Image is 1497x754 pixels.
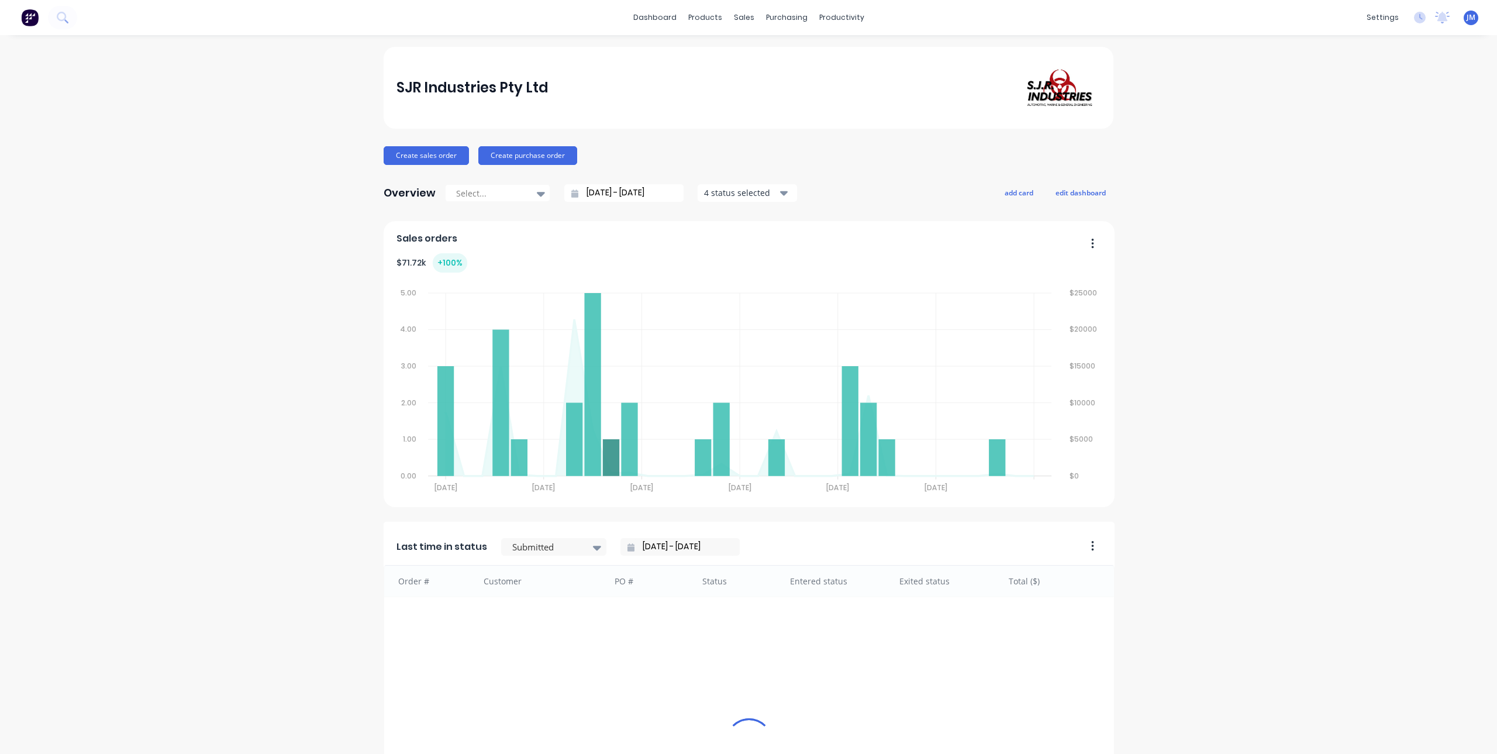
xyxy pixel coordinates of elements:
[433,253,467,273] div: + 100 %
[1070,361,1096,371] tspan: $15000
[997,185,1041,200] button: add card
[1070,288,1098,298] tspan: $25000
[704,187,778,199] div: 4 status selected
[634,538,735,556] input: Filter by date
[827,483,850,493] tspan: [DATE]
[400,324,416,334] tspan: 4.00
[760,9,813,26] div: purchasing
[1070,324,1098,334] tspan: $20000
[396,253,467,273] div: $ 71.72k
[728,9,760,26] div: sales
[1070,471,1079,481] tspan: $0
[532,483,555,493] tspan: [DATE]
[1070,398,1096,408] tspan: $10000
[434,483,457,493] tspan: [DATE]
[401,288,416,298] tspan: 5.00
[698,184,797,202] button: 4 status selected
[1048,185,1113,200] button: edit dashboard
[384,181,436,205] div: Overview
[813,9,870,26] div: productivity
[1070,434,1094,444] tspan: $5000
[630,483,653,493] tspan: [DATE]
[682,9,728,26] div: products
[396,76,549,99] div: SJR Industries Pty Ltd
[729,483,751,493] tspan: [DATE]
[21,9,39,26] img: Factory
[925,483,948,493] tspan: [DATE]
[478,146,577,165] button: Create purchase order
[401,471,416,481] tspan: 0.00
[627,9,682,26] a: dashboard
[396,232,457,246] span: Sales orders
[1361,9,1405,26] div: settings
[401,398,416,408] tspan: 2.00
[1467,12,1475,23] span: JM
[384,146,469,165] button: Create sales order
[403,434,416,444] tspan: 1.00
[396,540,487,554] span: Last time in status
[401,361,416,371] tspan: 3.00
[1019,63,1101,112] img: SJR Industries Pty Ltd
